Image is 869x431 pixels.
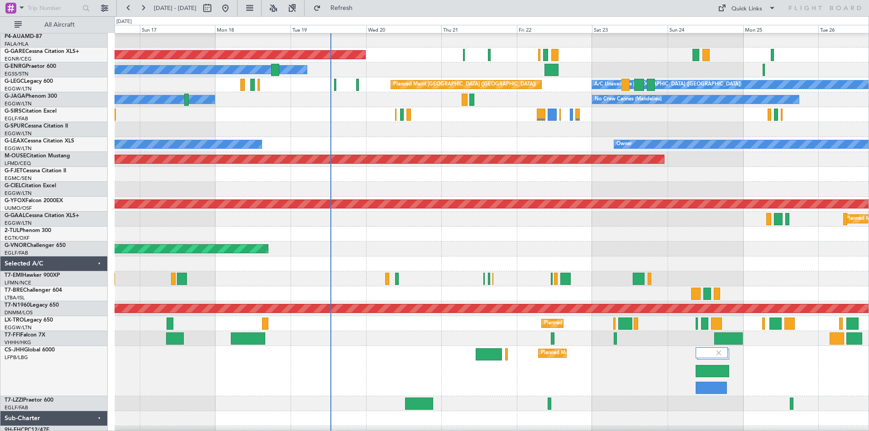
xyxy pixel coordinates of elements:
a: EGGW/LTN [5,100,32,107]
a: G-CIELCitation Excel [5,183,56,189]
span: G-ENRG [5,64,26,69]
span: G-FJET [5,168,23,174]
a: T7-FFIFalcon 7X [5,332,45,338]
a: T7-LZZIPraetor 600 [5,398,53,403]
div: Sat 23 [592,25,668,33]
a: G-LEAXCessna Citation XLS [5,138,74,144]
span: P4-AUA [5,34,25,39]
div: Wed 20 [366,25,442,33]
span: T7-BRE [5,288,23,293]
span: G-SIRS [5,109,22,114]
span: T7-EMI [5,273,22,278]
div: Sun 17 [140,25,215,33]
a: DNMM/LOS [5,309,33,316]
span: CS-JHH [5,347,24,353]
span: T7-FFI [5,332,20,338]
a: UUMO/OSF [5,205,32,212]
a: LX-TROLegacy 650 [5,317,53,323]
span: T7-N1960 [5,303,30,308]
img: gray-close.svg [715,349,723,357]
span: T7-LZZI [5,398,23,403]
a: EGGW/LTN [5,324,32,331]
a: T7-BREChallenger 604 [5,288,62,293]
span: G-SPUR [5,123,24,129]
a: G-SIRSCitation Excel [5,109,57,114]
div: Quick Links [731,5,762,14]
span: [DATE] - [DATE] [154,4,196,12]
a: EGLF/FAB [5,404,28,411]
div: Mon 25 [743,25,819,33]
div: Tue 19 [291,25,366,33]
a: EGSS/STN [5,71,29,77]
a: 2-TIJLPhenom 300 [5,228,51,233]
div: Planned Maint [GEOGRAPHIC_DATA] ([GEOGRAPHIC_DATA]) [541,346,683,360]
a: G-VNORChallenger 650 [5,243,66,248]
button: All Aircraft [10,18,98,32]
div: Planned Maint [GEOGRAPHIC_DATA] ([GEOGRAPHIC_DATA]) [393,78,536,91]
span: G-LEGC [5,79,24,84]
span: G-VNOR [5,243,27,248]
span: All Aircraft [24,22,95,28]
div: [DATE] [116,18,132,26]
a: EGGW/LTN [5,85,32,92]
a: G-LEGCLegacy 600 [5,79,53,84]
a: G-GAALCessna Citation XLS+ [5,213,79,218]
span: G-YFOX [5,198,25,204]
a: CS-JHHGlobal 6000 [5,347,55,353]
a: EGGW/LTN [5,220,32,227]
a: G-FJETCessna Citation II [5,168,66,174]
a: G-YFOXFalcon 2000EX [5,198,63,204]
a: EGLF/FAB [5,250,28,256]
a: VHHH/HKG [5,339,31,346]
span: G-GAAL [5,213,25,218]
a: T7-EMIHawker 900XP [5,273,60,278]
span: M-OUSE [5,153,26,159]
div: Mon 18 [215,25,291,33]
a: P4-AUAMD-87 [5,34,42,39]
a: EGNR/CEG [5,56,32,62]
div: No Crew Cannes (Mandelieu) [595,93,662,106]
a: G-GARECessna Citation XLS+ [5,49,79,54]
div: A/C Unavailable [GEOGRAPHIC_DATA] ([GEOGRAPHIC_DATA]) [594,78,741,91]
span: G-CIEL [5,183,21,189]
a: EGGW/LTN [5,190,32,197]
span: G-LEAX [5,138,24,144]
div: Sun 24 [668,25,743,33]
a: FALA/HLA [5,41,29,47]
a: G-SPURCessna Citation II [5,123,68,129]
input: Trip Number [28,1,80,15]
a: M-OUSECitation Mustang [5,153,70,159]
a: EGTK/OXF [5,235,29,242]
a: LFMN/NCE [5,279,31,286]
a: G-ENRGPraetor 600 [5,64,56,69]
span: 2-TIJL [5,228,19,233]
button: Refresh [309,1,363,15]
a: G-JAGAPhenom 300 [5,94,57,99]
div: Owner [616,137,632,151]
span: G-JAGA [5,94,25,99]
a: LFMD/CEQ [5,160,31,167]
a: T7-N1960Legacy 650 [5,303,59,308]
span: Refresh [323,5,361,11]
span: LX-TRO [5,317,24,323]
div: Thu 21 [441,25,517,33]
div: Fri 22 [517,25,592,33]
div: Planned Maint [GEOGRAPHIC_DATA] ([GEOGRAPHIC_DATA]) [544,317,687,330]
a: EGLF/FAB [5,115,28,122]
button: Quick Links [713,1,780,15]
a: LFPB/LBG [5,354,28,361]
a: EGGW/LTN [5,130,32,137]
span: G-GARE [5,49,25,54]
a: EGMC/SEN [5,175,32,182]
a: EGGW/LTN [5,145,32,152]
a: LTBA/ISL [5,294,25,301]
